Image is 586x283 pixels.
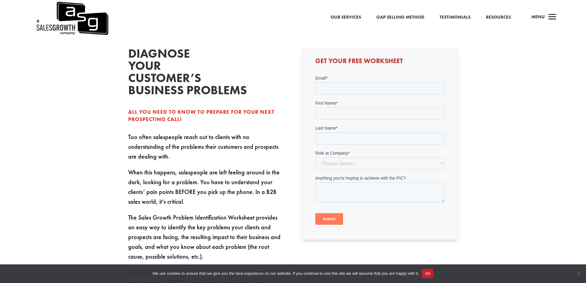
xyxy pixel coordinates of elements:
h2: Diagnose your customer’s business problems [128,48,220,99]
a: Testimonials [440,13,471,21]
iframe: Form 0 [315,75,445,230]
div: All you need to know to prepare for your next prospecting call! [128,109,284,123]
a: Resources [486,13,511,21]
a: Our Services [331,13,361,21]
p: When this happens, salespeople are left feeling around in the dark, looking for a problem. You ha... [128,167,284,213]
h3: Get Your Free Worksheet [315,58,445,67]
span: We use cookies to ensure that we give you the best experience on our website. If you continue to ... [153,270,419,277]
p: Too often salespeople reach out to clients with no understanding of the problems their customers ... [128,132,284,167]
span: No [575,270,581,277]
span: a [546,11,559,23]
span: Menu [531,14,545,20]
a: Gap Selling Method [376,13,424,21]
button: Ok [422,269,433,278]
p: The Sales Growth Problem Identification Worksheet provides an easy way to identify the key proble... [128,213,284,267]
